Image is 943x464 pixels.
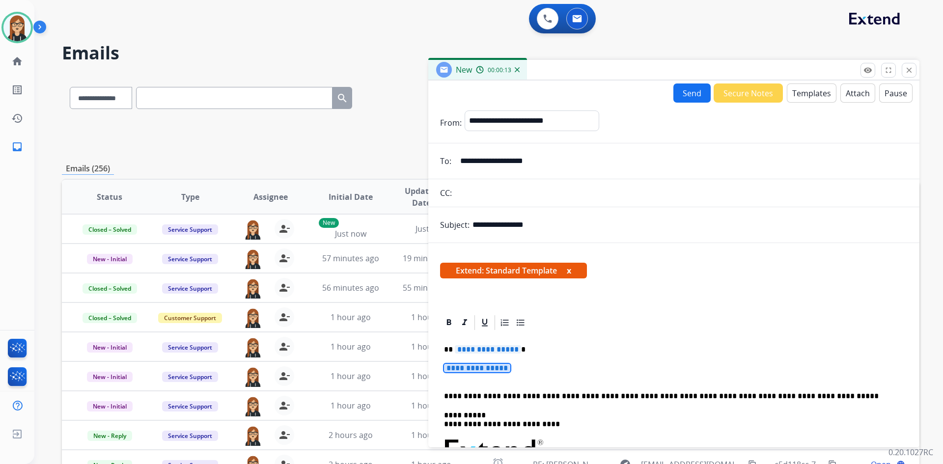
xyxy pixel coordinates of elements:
[243,219,263,240] img: agent-avatar
[456,64,472,75] span: New
[243,337,263,357] img: agent-avatar
[11,84,23,96] mat-icon: list_alt
[278,370,290,382] mat-icon: person_remove
[411,341,451,352] span: 1 hour ago
[83,224,137,235] span: Closed – Solved
[243,278,263,299] img: agent-avatar
[335,228,366,239] span: Just now
[322,282,379,293] span: 56 minutes ago
[411,371,451,382] span: 1 hour ago
[278,252,290,264] mat-icon: person_remove
[162,254,218,264] span: Service Support
[278,311,290,323] mat-icon: person_remove
[331,400,371,411] span: 1 hour ago
[329,430,373,440] span: 2 hours ago
[162,401,218,411] span: Service Support
[905,66,914,75] mat-icon: close
[97,191,122,203] span: Status
[3,14,31,41] img: avatar
[673,83,711,103] button: Send
[888,446,933,458] p: 0.20.1027RC
[243,366,263,387] img: agent-avatar
[62,163,114,175] p: Emails (256)
[331,371,371,382] span: 1 hour ago
[11,55,23,67] mat-icon: home
[403,253,460,264] span: 19 minutes ago
[162,372,218,382] span: Service Support
[457,315,472,330] div: Italic
[863,66,872,75] mat-icon: remove_red_eye
[331,341,371,352] span: 1 hour ago
[399,185,444,209] span: Updated Date
[411,430,451,440] span: 1 hour ago
[243,425,263,446] img: agent-avatar
[411,400,451,411] span: 1 hour ago
[83,313,137,323] span: Closed – Solved
[181,191,199,203] span: Type
[440,155,451,167] p: To:
[11,112,23,124] mat-icon: history
[62,43,919,63] h2: Emails
[87,254,133,264] span: New - Initial
[442,315,456,330] div: Bold
[278,429,290,441] mat-icon: person_remove
[243,248,263,269] img: agent-avatar
[87,401,133,411] span: New - Initial
[253,191,288,203] span: Assignee
[440,219,470,231] p: Subject:
[416,223,447,234] span: Just now
[329,191,373,203] span: Initial Date
[513,315,528,330] div: Bullet List
[243,307,263,328] img: agent-avatar
[787,83,836,103] button: Templates
[567,265,571,276] button: x
[440,263,587,278] span: Extend: Standard Template
[278,223,290,235] mat-icon: person_remove
[162,283,218,294] span: Service Support
[87,372,133,382] span: New - Initial
[403,282,460,293] span: 55 minutes ago
[278,400,290,411] mat-icon: person_remove
[477,315,492,330] div: Underline
[488,66,511,74] span: 00:00:13
[162,342,218,353] span: Service Support
[498,315,512,330] div: Ordered List
[879,83,913,103] button: Pause
[714,83,783,103] button: Secure Notes
[87,431,132,441] span: New - Reply
[336,92,348,104] mat-icon: search
[840,83,875,103] button: Attach
[278,341,290,353] mat-icon: person_remove
[331,312,371,323] span: 1 hour ago
[87,342,133,353] span: New - Initial
[440,187,452,199] p: CC:
[11,141,23,153] mat-icon: inbox
[319,218,339,228] p: New
[162,431,218,441] span: Service Support
[322,253,379,264] span: 57 minutes ago
[440,117,462,129] p: From:
[162,224,218,235] span: Service Support
[884,66,893,75] mat-icon: fullscreen
[411,312,451,323] span: 1 hour ago
[83,283,137,294] span: Closed – Solved
[278,282,290,294] mat-icon: person_remove
[243,396,263,416] img: agent-avatar
[158,313,222,323] span: Customer Support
